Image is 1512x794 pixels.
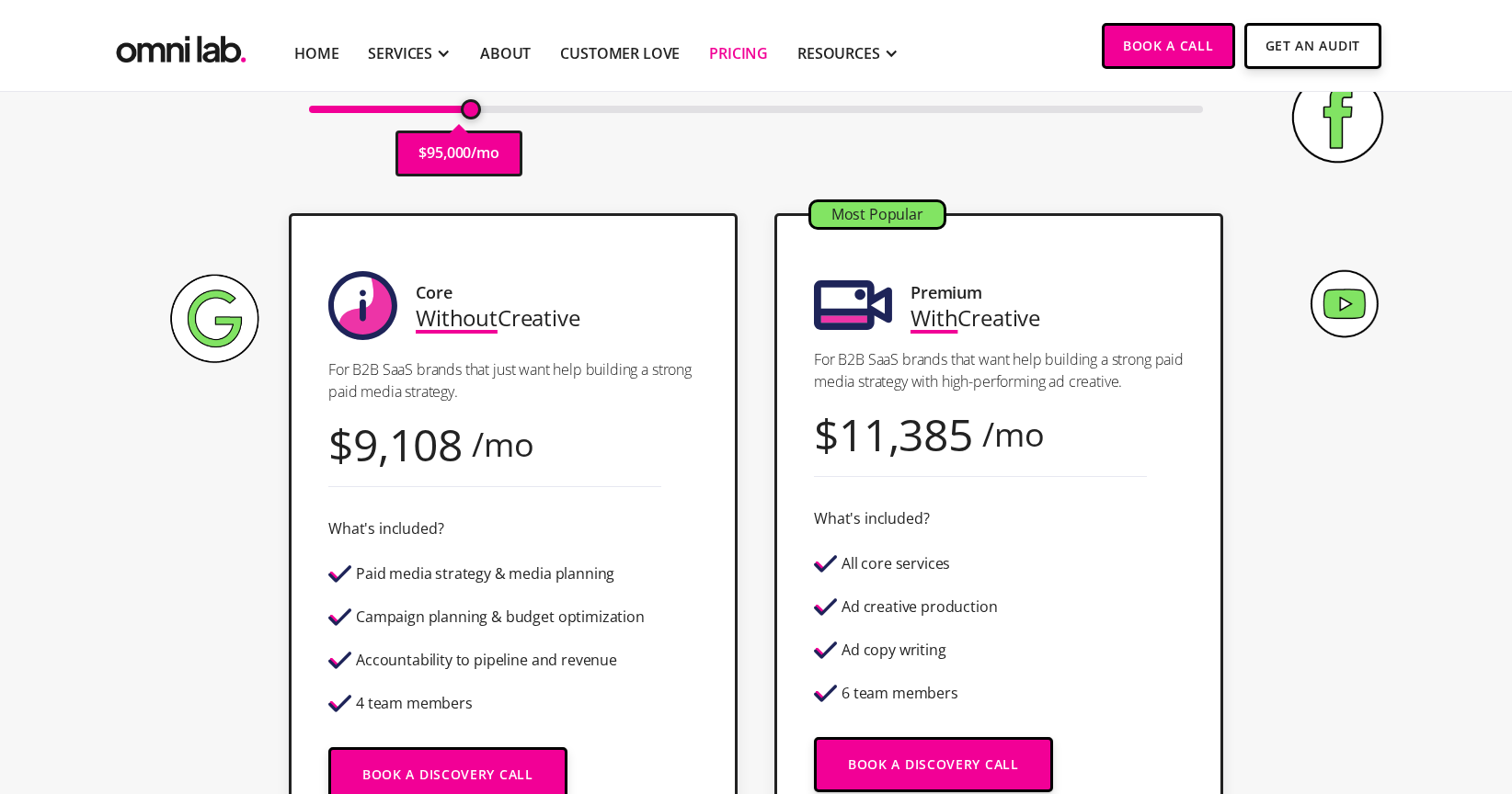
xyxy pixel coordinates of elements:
a: Customer Love [560,42,680,64]
div: What's included? [328,516,443,541]
div: 4 team members [356,696,473,711]
div: Creative [911,305,1040,330]
a: Get An Audit [1244,23,1381,69]
div: 9,108 [353,432,463,457]
p: /mo [471,141,499,165]
div: 11,385 [839,422,973,447]
div: Ad creative production [842,599,997,615]
div: Creative [416,305,580,330]
div: RESOURCES [797,42,880,64]
div: All core services [842,556,950,572]
div: Campaign planning & budget optimization [356,609,645,625]
a: Pricing [709,42,768,64]
div: /mo [982,422,1045,447]
div: Most Popular [811,202,944,227]
p: For B2B SaaS brands that want help building a strong paid media strategy with high-performing ad ... [814,348,1184,392]
div: 6 team members [842,686,958,701]
div: Accountability to pipeline and revenue [356,652,617,668]
p: $ [418,141,427,165]
img: Omni Lab: B2B SaaS Demand Generation Agency [112,23,250,68]
span: Without [416,302,498,333]
div: What's included? [814,506,929,531]
div: Paid media strategy & media planning [356,566,614,582]
div: Ad copy writing [842,642,946,658]
div: /mo [472,432,534,457]
div: $ [328,432,353,457]
div: Premium [911,280,982,305]
iframe: Chat Widget [1181,581,1512,794]
a: Book a Call [1102,23,1235,69]
div: Core [416,280,452,305]
p: 95,000 [427,141,471,165]
a: Book a Discovery Call [814,737,1053,792]
a: home [112,23,250,68]
div: SERVICES [368,42,432,64]
div: $ [814,422,839,447]
a: About [480,42,531,64]
span: With [911,302,957,333]
p: For B2B SaaS brands that just want help building a strong paid media strategy. [328,358,698,403]
a: Home [294,42,338,64]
